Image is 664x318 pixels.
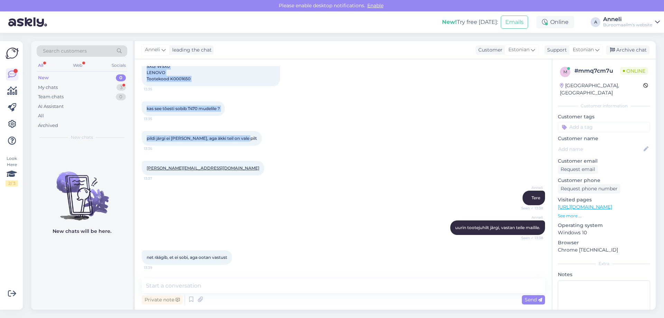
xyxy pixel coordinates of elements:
div: New [38,74,49,81]
span: Send [525,297,542,303]
div: Customer [476,46,502,54]
span: Estonian [573,46,594,54]
div: [GEOGRAPHIC_DATA], [GEOGRAPHIC_DATA] [560,82,643,97]
div: 3 [117,84,126,91]
div: Web [72,61,84,70]
a: [PERSON_NAME][EMAIL_ADDRESS][DOMAIN_NAME] [147,165,259,171]
div: AI Assistant [38,103,64,110]
span: Anneli [145,46,160,54]
p: Windows 10 [558,229,650,236]
div: leading the chat [169,46,212,54]
span: Anneli [517,215,543,220]
p: See more ... [558,213,650,219]
span: 13:39 [144,265,170,270]
a: [URL][DOMAIN_NAME] [558,204,612,210]
div: 0 [116,74,126,81]
span: Seen ✓ 13:38 [517,206,543,211]
p: Notes [558,271,650,278]
p: Visited pages [558,196,650,203]
div: Try free [DATE]: [442,18,498,26]
div: All [37,61,45,70]
p: Browser [558,239,650,246]
span: pildi järgi ei [PERSON_NAME], aga äkki teil on vale pilt [147,136,257,141]
span: Seen ✓ 13:38 [517,235,543,240]
span: 13:35 [144,116,170,121]
div: Team chats [38,93,64,100]
div: 0 [116,93,126,100]
p: Operating system [558,222,650,229]
span: m [563,69,567,74]
span: net räägib, et ei sobi, aga ootan vastust [147,255,227,260]
div: Look Here [6,155,18,187]
b: New! [442,19,457,25]
span: Anneli [517,185,543,190]
div: 2 / 3 [6,180,18,187]
div: A [591,17,600,27]
div: All [38,112,44,119]
p: Customer name [558,135,650,142]
div: Online [536,16,574,28]
span: Tere [532,195,540,200]
div: Archive chat [606,45,649,55]
p: Customer email [558,157,650,165]
input: Add a tag [558,122,650,132]
img: Askly Logo [6,47,19,60]
div: Socials [110,61,127,70]
div: Anneli [603,17,652,22]
span: Enable [365,2,386,9]
span: New chats [71,134,93,140]
img: No chats [31,159,133,221]
span: 13:37 [144,176,170,181]
div: Archived [38,122,58,129]
p: Customer phone [558,177,650,184]
span: 13:35 [144,87,170,92]
span: Search customers [43,47,87,55]
p: Chrome [TECHNICAL_ID] [558,246,650,254]
a: AnneliBüroomaailm's website [603,17,660,28]
div: Customer information [558,103,650,109]
p: Customer tags [558,113,650,120]
div: # mmq7cm7u [574,67,620,75]
span: Online [620,67,648,75]
div: Request phone number [558,184,620,193]
div: Support [544,46,567,54]
span: uurin tootejuhilt järgi, vastan teile mailile. [455,225,540,230]
button: Emails [501,16,528,29]
div: My chats [38,84,58,91]
span: 13:36 [144,146,170,151]
div: Private note [142,295,183,305]
p: New chats will be here. [53,228,111,235]
span: Estonian [508,46,529,54]
div: Request email [558,165,598,174]
div: Büroomaailm's website [603,22,652,28]
input: Add name [558,145,642,153]
span: kas see tõesti sobib T470 mudelile ? [147,106,220,111]
div: Extra [558,261,650,267]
